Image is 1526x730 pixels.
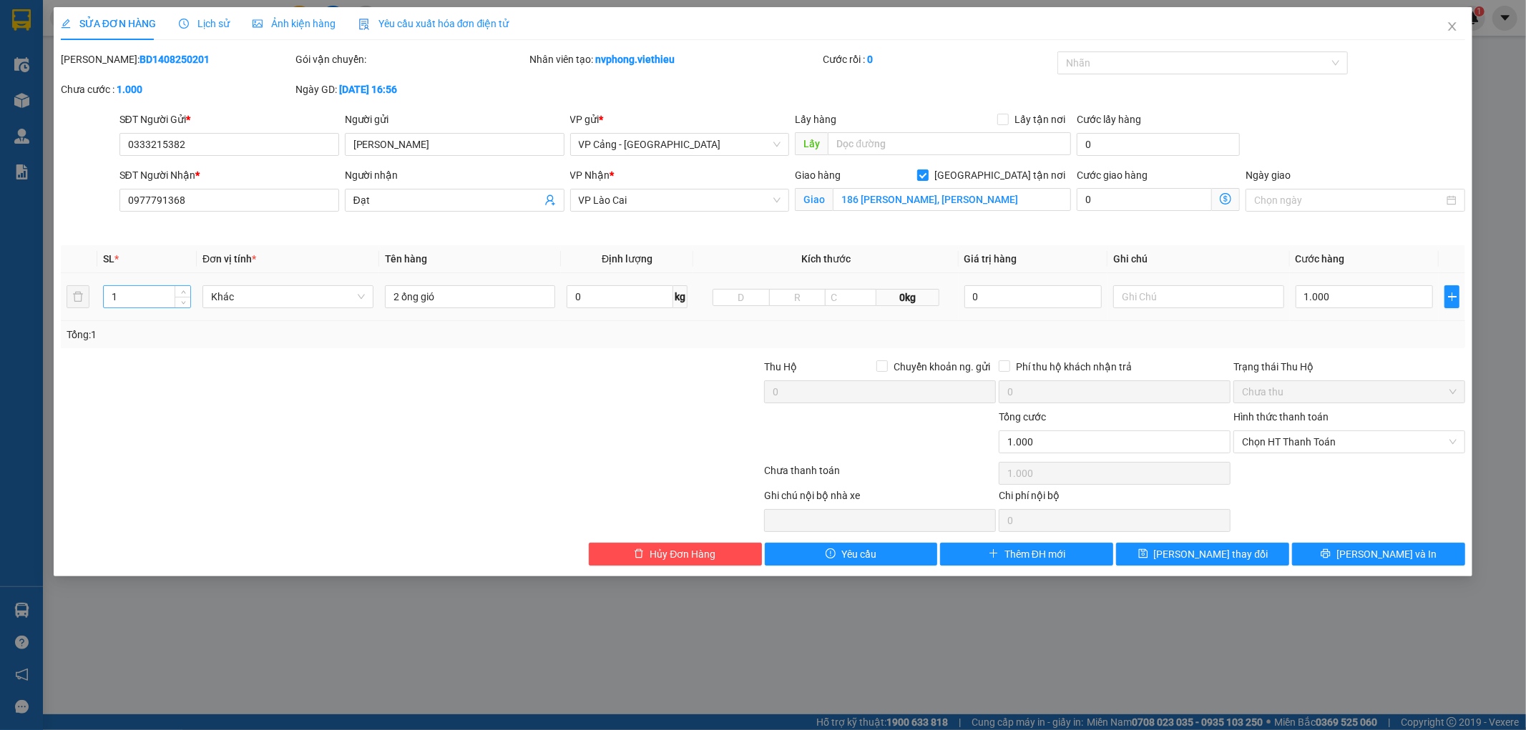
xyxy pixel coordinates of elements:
[119,167,339,183] div: SĐT Người Nhận
[385,285,556,308] input: VD: Bàn, Ghế
[795,114,836,125] span: Lấy hàng
[579,134,781,155] span: VP Cảng - Hà Nội
[89,11,159,42] strong: VIỆT HIẾU LOGISTIC
[339,84,397,95] b: [DATE] 16:56
[596,54,675,65] b: nvphong.viethieu
[1292,543,1465,566] button: printer[PERSON_NAME] và In
[544,194,556,206] span: user-add
[823,51,1055,67] div: Cước rồi :
[119,112,339,127] div: SĐT Người Gửi
[184,54,269,69] span: BD1408250201
[795,188,833,211] span: Giao
[295,82,527,97] div: Ngày GD:
[764,361,797,373] span: Thu Hộ
[117,84,142,95] b: 1.000
[1009,112,1071,127] span: Lấy tận nơi
[1233,411,1329,423] label: Hình thức thanh toán
[769,289,826,306] input: R
[929,167,1071,183] span: [GEOGRAPHIC_DATA] tận nơi
[826,548,836,560] span: exclamation-circle
[67,45,182,60] strong: PHIẾU GỬI HÀNG
[175,297,190,307] span: Decrease Value
[764,488,996,509] div: Ghi chú nội bộ nhà xe
[211,286,365,307] span: Khác
[634,548,644,560] span: delete
[1447,21,1458,32] span: close
[1077,169,1148,181] label: Cước giao hàng
[253,19,263,29] span: picture
[179,298,187,307] span: down
[1154,546,1268,562] span: [PERSON_NAME] thay đổi
[140,54,210,65] b: BD1408250201
[1107,245,1290,273] th: Ghi chú
[989,548,999,560] span: plus
[795,169,841,181] span: Giao hàng
[589,543,762,566] button: deleteHủy Đơn Hàng
[1010,359,1138,375] span: Phí thu hộ khách nhận trả
[867,54,873,65] b: 0
[358,18,509,29] span: Yêu cầu xuất hóa đơn điện tử
[358,19,370,30] img: icon
[876,289,939,306] span: 0kg
[841,546,876,562] span: Yêu cầu
[67,327,589,342] div: Tổng: 1
[713,289,770,306] input: D
[825,289,876,306] input: C
[888,359,996,375] span: Chuyển khoản ng. gửi
[202,253,256,265] span: Đơn vị tính
[579,189,781,211] span: VP Lào Cai
[1077,188,1212,211] input: Cước giao hàng
[795,132,828,155] span: Lấy
[833,188,1071,211] input: Giao tận nơi
[179,18,230,29] span: Lịch sử
[1242,431,1457,453] span: Chọn HT Thanh Toán
[673,285,688,308] span: kg
[175,286,190,297] span: Increase Value
[61,51,293,67] div: [PERSON_NAME]:
[570,112,790,127] div: VP gửi
[1113,285,1284,308] input: Ghi Chú
[1254,192,1444,208] input: Ngày giao
[61,82,293,97] div: Chưa cước :
[763,463,998,488] div: Chưa thanh toán
[530,51,821,67] div: Nhân viên tạo:
[801,253,851,265] span: Kích thước
[1444,285,1460,308] button: plus
[1116,543,1289,566] button: save[PERSON_NAME] thay đổi
[1242,381,1457,403] span: Chưa thu
[100,74,162,97] strong: 02143888555, 0243777888
[999,488,1231,509] div: Chi phí nội bộ
[1246,169,1291,181] label: Ngày giao
[1077,114,1141,125] label: Cước lấy hàng
[964,253,1017,265] span: Giá trị hàng
[61,19,71,29] span: edit
[1321,548,1331,560] span: printer
[86,63,147,85] strong: TĐ chuyển phát:
[602,253,652,265] span: Định lượng
[84,99,165,113] span: 16:56:53 [DATE]
[1077,133,1240,156] input: Cước lấy hàng
[1296,253,1345,265] span: Cước hàng
[295,51,527,67] div: Gói vận chuyển:
[345,112,564,127] div: Người gửi
[828,132,1071,155] input: Dọc đường
[765,543,938,566] button: exclamation-circleYêu cầu
[8,29,63,84] img: logo
[1138,548,1148,560] span: save
[61,18,156,29] span: SỬA ĐƠN HÀNG
[1233,359,1465,375] div: Trạng thái Thu Hộ
[1220,193,1231,204] span: dollar-circle
[385,253,427,265] span: Tên hàng
[345,167,564,183] div: Người nhận
[179,288,187,297] span: up
[103,253,114,265] span: SL
[179,19,189,29] span: clock-circle
[1004,546,1065,562] span: Thêm ĐH mới
[1336,546,1437,562] span: [PERSON_NAME] và In
[1432,7,1472,47] button: Close
[67,285,89,308] button: delete
[999,411,1046,423] span: Tổng cước
[940,543,1113,566] button: plusThêm ĐH mới
[1445,291,1459,302] span: plus
[650,546,715,562] span: Hủy Đơn Hàng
